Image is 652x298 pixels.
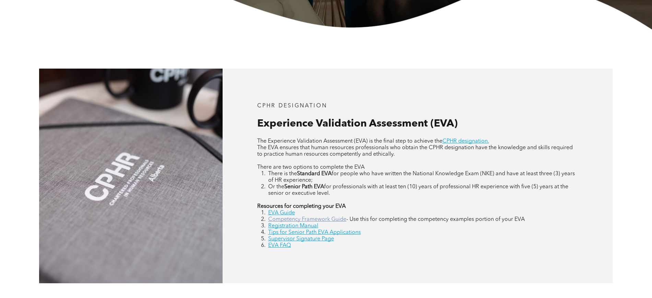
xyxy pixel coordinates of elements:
[268,236,334,242] a: Supervisor Signature Page
[346,217,525,222] span: - Use this for completing the competency examples portion of your EVA
[297,171,332,177] strong: Standard EVA
[268,210,295,216] a: EVA Guide
[268,184,568,196] span: for professionals with at least ten (10) years of professional HR experience with five (5) years ...
[268,171,297,177] span: There is the
[257,119,458,129] span: Experience Validation Assessment (EVA)
[257,139,442,144] span: The Experience Validation Assessment (EVA) is the final step to achieve the
[257,103,327,109] span: CPHR DESIGNATION
[268,184,284,190] span: Or the
[268,223,318,229] a: Registration Manual
[268,243,291,248] a: EVA FAQ
[257,165,365,170] span: There are two options to complete the EVA
[268,217,346,222] a: Competency Framework Guide
[284,184,324,190] strong: Senior Path EVA
[268,230,361,235] a: Tips for Senior Path EVA Applications
[268,171,575,183] span: for people who have written the National Knowledge Exam (NKE) and have at least three (3) years o...
[257,145,573,157] span: The EVA ensures that human resources professionals who obtain the CPHR designation have the knowl...
[442,139,489,144] a: CPHR designation.
[257,204,346,209] strong: Resources for completing your EVA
